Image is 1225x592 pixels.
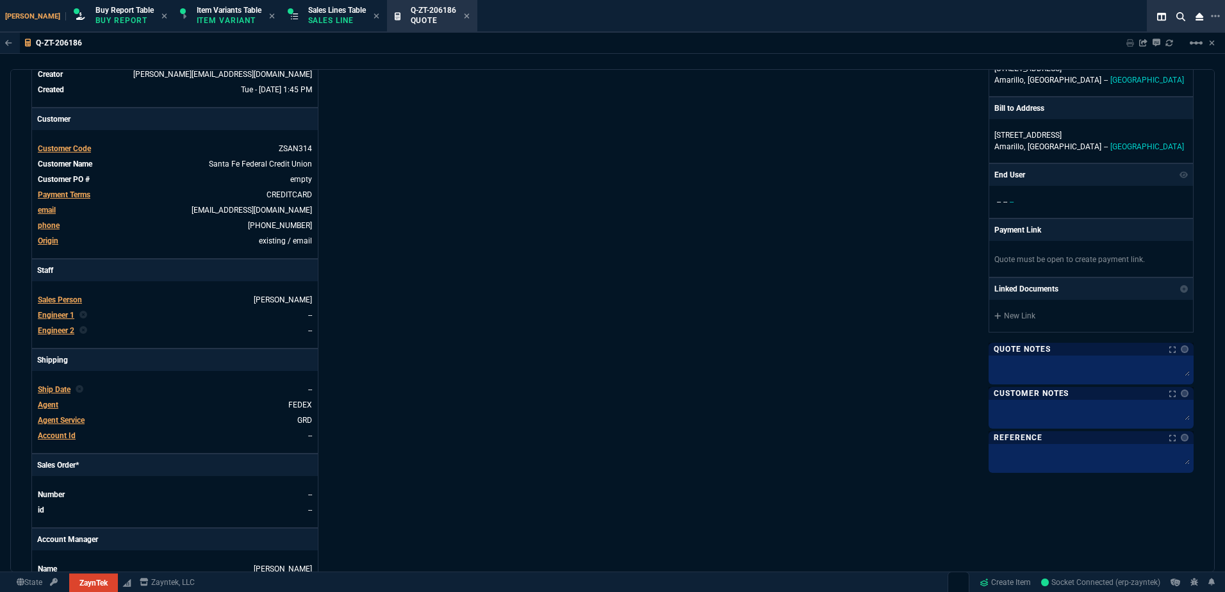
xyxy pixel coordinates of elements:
[37,414,313,427] tr: undefined
[38,221,60,230] span: phone
[1190,9,1208,24] nx-icon: Close Workbench
[254,564,312,573] a: [PERSON_NAME]
[37,309,313,322] tr: undefined
[38,506,44,514] span: id
[308,6,366,15] span: Sales Lines Table
[38,326,74,335] span: Engineer 2
[994,129,1188,141] p: [STREET_ADDRESS]
[46,577,62,588] a: API TOKEN
[32,454,318,476] p: Sales Order*
[994,169,1025,181] p: End User
[37,83,313,96] tr: undefined
[38,190,90,199] span: Payment Terms
[1171,9,1190,24] nx-icon: Search
[36,38,82,48] p: Q-ZT-206186
[38,295,82,304] span: Sales Person
[994,310,1188,322] a: New Link
[1209,38,1215,48] a: Hide Workbench
[1180,169,1188,181] nx-icon: Show/Hide End User to Customer
[37,234,313,247] tr: undefined
[32,529,318,550] p: Account Manager
[5,38,12,47] nx-icon: Back to Table
[38,144,91,153] span: Customer Code
[95,6,154,15] span: Buy Report Table
[32,108,318,130] p: Customer
[994,432,1042,443] p: Reference
[1211,10,1220,22] nx-icon: Open New Tab
[308,326,312,335] a: --
[79,309,87,321] nx-icon: Clear selected rep
[997,197,1001,206] span: --
[259,236,312,245] span: existing / email
[37,429,313,442] tr: undefined
[994,388,1069,399] p: Customer Notes
[79,325,87,336] nx-icon: Clear selected rep
[37,399,313,411] tr: undefined
[38,175,90,184] span: Customer PO #
[192,206,312,215] a: [EMAIL_ADDRESS][DOMAIN_NAME]
[411,15,456,26] p: Quote
[38,564,57,573] span: Name
[37,563,313,575] tr: undefined
[279,144,312,153] span: ZSAN314
[308,506,312,514] a: --
[994,103,1044,114] p: Bill to Address
[38,385,70,394] span: Ship Date
[32,349,318,371] p: Shipping
[1104,76,1108,85] span: --
[37,142,313,155] tr: undefined
[994,283,1058,295] p: Linked Documents
[38,490,65,499] span: Number
[32,259,318,281] p: Staff
[38,400,58,409] span: Agent
[37,158,313,170] tr: undefined
[95,15,154,26] p: Buy Report
[37,68,313,81] tr: undefined
[994,224,1041,236] p: Payment Link
[38,431,76,440] span: Account Id
[1028,76,1101,85] span: [GEOGRAPHIC_DATA]
[37,293,313,306] tr: undefined
[38,206,56,215] span: email
[197,6,261,15] span: Item Variants Table
[37,204,313,217] tr: twarzecha@santafefcu.com
[308,15,366,26] p: Sales Line
[38,160,92,169] span: Customer Name
[994,344,1051,354] p: Quote Notes
[133,70,312,79] span: brian.over@fornida.com
[374,12,379,22] nx-icon: Close Tab
[1104,142,1108,151] span: --
[269,12,275,22] nx-icon: Close Tab
[464,12,470,22] nx-icon: Close Tab
[37,219,313,232] tr: 8063730736
[1041,578,1160,587] span: Socket Connected (erp-zayntek)
[37,173,313,186] tr: undefined
[1152,9,1171,24] nx-icon: Split Panels
[37,488,313,501] tr: undefined
[1110,76,1184,85] span: [GEOGRAPHIC_DATA]
[13,577,46,588] a: Global State
[288,400,312,409] a: FEDEX
[1010,197,1014,206] span: --
[254,295,312,304] a: [PERSON_NAME]
[297,416,312,425] a: GRD
[308,431,312,440] a: --
[411,6,456,15] span: Q-ZT-206186
[37,504,313,516] tr: undefined
[37,188,313,201] tr: undefined
[290,175,312,184] a: empty
[1188,35,1204,51] mat-icon: Example home icon
[994,142,1025,151] span: Amarillo,
[1041,577,1160,588] a: YKAAjcjGr2_IV0tKAAEn
[5,12,66,21] span: [PERSON_NAME]
[267,190,312,199] a: CREDITCARD
[974,573,1036,592] a: Create Item
[38,85,64,94] span: Created
[161,12,167,22] nx-icon: Close Tab
[38,70,63,79] span: Creator
[1110,142,1184,151] span: [GEOGRAPHIC_DATA]
[248,221,312,230] a: 8063730736
[76,384,83,395] nx-icon: Clear selected rep
[38,311,74,320] span: Engineer 1
[37,383,313,396] tr: undefined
